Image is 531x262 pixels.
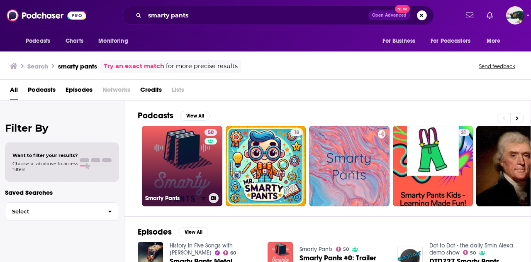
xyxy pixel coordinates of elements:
[377,33,426,49] button: open menu
[138,227,208,237] a: EpisodesView All
[300,255,376,262] a: Smarty Pants #0: Trailer
[205,129,217,136] a: 50
[7,7,86,23] img: Podchaser - Follow, Share and Rate Podcasts
[10,83,18,100] a: All
[395,5,410,13] span: New
[66,83,93,100] a: Episodes
[300,246,333,253] a: Smarty Pants
[66,35,83,47] span: Charts
[140,83,162,100] a: Credits
[470,251,476,255] span: 50
[172,83,184,100] span: Lists
[476,63,518,70] button: Send feedback
[145,9,368,22] input: Search podcasts, credits, & more...
[60,33,88,49] a: Charts
[5,209,101,214] span: Select
[458,129,470,136] a: 31
[463,8,477,22] a: Show notifications dropdown
[122,6,434,25] div: Search podcasts, credits, & more...
[425,33,482,49] button: open menu
[5,122,119,134] h2: Filter By
[12,152,78,158] span: Want to filter your results?
[382,35,415,47] span: For Business
[294,129,299,137] span: 18
[506,6,524,24] button: Show profile menu
[481,33,511,49] button: open menu
[336,247,349,252] a: 50
[102,83,130,100] span: Networks
[429,242,513,256] a: Dot to Dot - the daily 5min Alexa demo show
[98,35,128,47] span: Monitoring
[223,250,236,255] a: 60
[12,161,78,172] span: Choose a tab above to access filters.
[58,62,97,70] h3: smarty pants
[372,13,407,17] span: Open Advanced
[343,247,349,251] span: 50
[138,110,173,121] h2: Podcasts
[20,33,61,49] button: open menu
[180,111,210,121] button: View All
[226,126,306,206] a: 18
[93,33,139,49] button: open menu
[178,227,208,237] button: View All
[170,242,233,256] a: History in Five Songs with Martin Popoff
[104,61,164,71] a: Try an exact match
[27,62,48,70] h3: Search
[145,195,205,202] h3: Smarty Pants
[483,8,496,22] a: Show notifications dropdown
[26,35,50,47] span: Podcasts
[138,227,172,237] h2: Episodes
[166,61,238,71] span: for more precise results
[138,110,210,121] a: PodcastsView All
[208,129,214,137] span: 50
[142,126,222,206] a: 50Smarty Pants
[368,10,410,20] button: Open AdvancedNew
[506,6,524,24] span: Logged in as fsg.publicity
[5,189,119,196] p: Saved Searches
[28,83,56,100] a: Podcasts
[461,129,466,137] span: 31
[463,250,476,255] a: 50
[487,35,501,47] span: More
[290,129,302,136] a: 18
[393,126,473,206] a: 31
[506,6,524,24] img: User Profile
[431,35,470,47] span: For Podcasters
[5,202,119,221] button: Select
[230,251,236,255] span: 60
